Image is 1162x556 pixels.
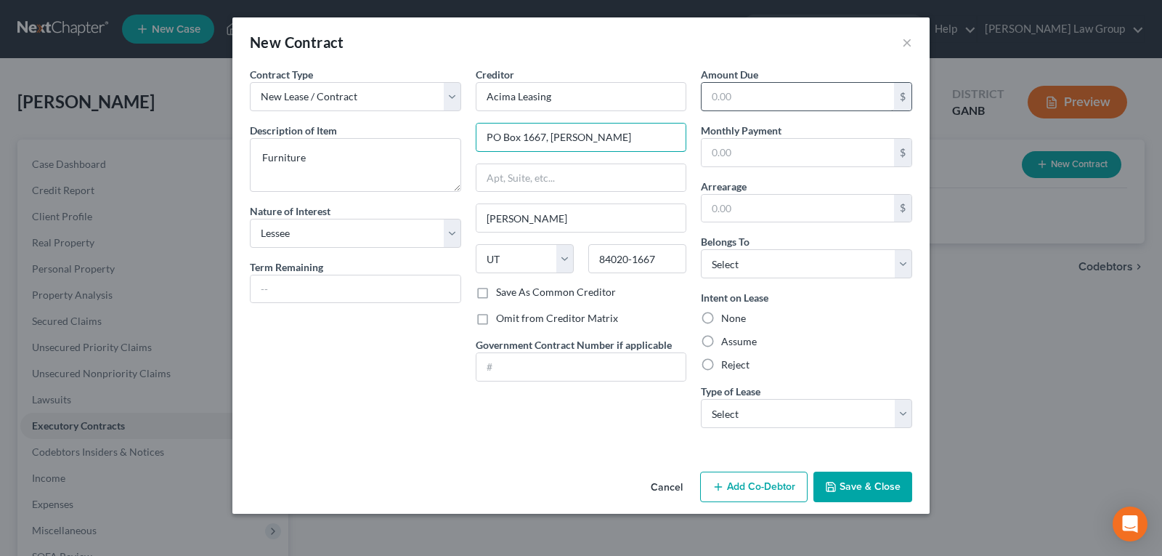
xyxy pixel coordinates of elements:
[251,275,460,303] input: --
[894,195,911,222] div: $
[496,311,618,326] label: Omit from Creditor Matrix
[701,67,758,82] label: Amount Due
[639,473,694,502] button: Cancel
[476,82,687,111] input: Search creditor by name...
[250,204,330,219] label: Nature of Interest
[721,311,746,326] label: None
[702,195,894,222] input: 0.00
[250,32,344,52] div: New Contract
[476,68,514,81] span: Creditor
[476,124,686,151] input: Enter address...
[700,472,808,502] button: Add Co-Debtor
[813,472,912,502] button: Save & Close
[721,334,757,349] label: Assume
[476,204,686,232] input: Enter city...
[250,67,313,82] label: Contract Type
[250,259,323,275] label: Term Remaining
[588,244,686,273] input: Enter zip..
[476,164,686,192] input: Apt, Suite, etc...
[721,358,749,372] label: Reject
[701,290,768,305] label: Intent on Lease
[496,285,616,299] label: Save As Common Creditor
[701,235,749,248] span: Belongs To
[894,83,911,110] div: $
[476,353,686,381] input: #
[702,83,894,110] input: 0.00
[250,124,337,137] span: Description of Item
[701,123,781,138] label: Monthly Payment
[701,179,747,194] label: Arrearage
[1113,507,1147,541] div: Open Intercom Messenger
[902,33,912,51] button: ×
[701,385,760,398] span: Type of Lease
[702,139,894,166] input: 0.00
[894,139,911,166] div: $
[476,337,672,352] label: Government Contract Number if applicable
